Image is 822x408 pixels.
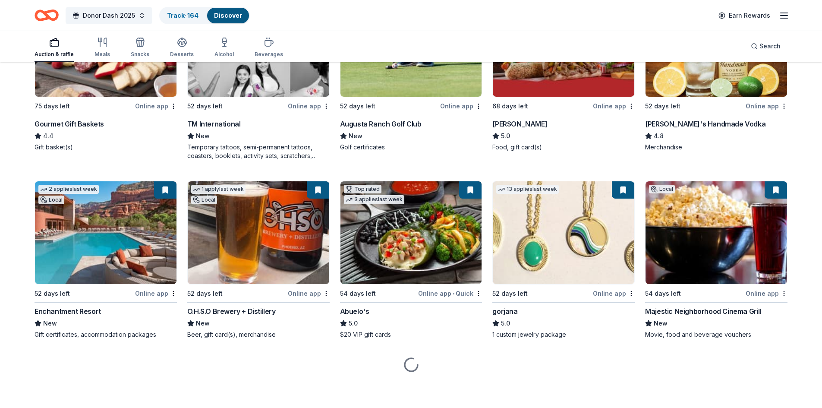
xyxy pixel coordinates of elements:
[214,51,234,58] div: Alcohol
[288,101,330,111] div: Online app
[159,7,250,24] button: Track· 164Discover
[340,143,482,152] div: Golf certificates
[94,34,110,62] button: Meals
[501,318,510,329] span: 5.0
[349,318,358,329] span: 5.0
[131,34,149,62] button: Snacks
[340,330,482,339] div: $20 VIP gift cards
[187,181,330,339] a: Image for O.H.S.O Brewery + Distillery1 applylast weekLocal52 days leftOnline appO.H.S.O Brewery ...
[340,288,376,299] div: 54 days left
[593,288,635,299] div: Online app
[187,101,223,111] div: 52 days left
[492,288,528,299] div: 52 days left
[43,131,54,141] span: 4.4
[492,306,517,316] div: gorjana
[645,306,761,316] div: Majestic Neighborhood Cinema Grill
[35,143,177,152] div: Gift basket(s)
[170,34,194,62] button: Desserts
[35,51,74,58] div: Auction & raffle
[340,306,369,316] div: Abuelo's
[593,101,635,111] div: Online app
[187,119,241,129] div: TM International
[214,12,242,19] a: Discover
[167,12,198,19] a: Track· 164
[654,318,668,329] span: New
[492,181,635,339] a: Image for gorjana13 applieslast week52 days leftOnline appgorjana5.01 custom jewelry package
[649,185,675,193] div: Local
[196,318,210,329] span: New
[35,306,101,316] div: Enchantment Resort
[35,330,177,339] div: Gift certificates, accommodation packages
[418,288,482,299] div: Online app Quick
[645,143,787,152] div: Merchandise
[340,119,422,129] div: Augusta Ranch Golf Club
[645,330,787,339] div: Movie, food and beverage vouchers
[344,195,404,204] div: 3 applies last week
[35,181,176,284] img: Image for Enchantment Resort
[645,119,765,129] div: [PERSON_NAME]'s Handmade Vodka
[131,51,149,58] div: Snacks
[35,288,70,299] div: 52 days left
[440,101,482,111] div: Online app
[344,185,381,193] div: Top rated
[646,181,787,284] img: Image for Majestic Neighborhood Cinema Grill
[744,38,787,55] button: Search
[255,34,283,62] button: Beverages
[654,131,664,141] span: 4.8
[196,131,210,141] span: New
[35,5,59,25] a: Home
[214,34,234,62] button: Alcohol
[340,181,482,284] img: Image for Abuelo's
[187,330,330,339] div: Beer, gift card(s), merchandise
[35,119,104,129] div: Gourmet Gift Baskets
[493,181,634,284] img: Image for gorjana
[187,306,276,316] div: O.H.S.O Brewery + Distillery
[187,143,330,160] div: Temporary tattoos, semi-permanent tattoos, coasters, booklets, activity sets, scratchers, ColorUp...
[191,185,246,194] div: 1 apply last week
[746,101,787,111] div: Online app
[496,185,559,194] div: 13 applies last week
[66,7,152,24] button: Donor Dash 2025
[349,131,362,141] span: New
[35,181,177,339] a: Image for Enchantment Resort 2 applieslast weekLocal52 days leftOnline appEnchantment ResortNewGi...
[340,101,375,111] div: 52 days left
[43,318,57,329] span: New
[191,196,217,204] div: Local
[94,51,110,58] div: Meals
[492,143,635,152] div: Food, gift card(s)
[492,330,635,339] div: 1 custom jewelry package
[492,101,528,111] div: 68 days left
[288,288,330,299] div: Online app
[645,181,787,339] a: Image for Majestic Neighborhood Cinema GrillLocal54 days leftOnline appMajestic Neighborhood Cine...
[135,101,177,111] div: Online app
[645,101,680,111] div: 52 days left
[255,51,283,58] div: Beverages
[501,131,510,141] span: 5.0
[170,51,194,58] div: Desserts
[645,288,681,299] div: 54 days left
[453,290,454,297] span: •
[492,119,547,129] div: [PERSON_NAME]
[340,181,482,339] a: Image for Abuelo's Top rated3 applieslast week54 days leftOnline app•QuickAbuelo's5.0$20 VIP gift...
[38,185,99,194] div: 2 applies last week
[188,181,329,284] img: Image for O.H.S.O Brewery + Distillery
[83,10,135,21] span: Donor Dash 2025
[759,41,781,51] span: Search
[38,196,64,204] div: Local
[187,288,223,299] div: 52 days left
[35,101,70,111] div: 75 days left
[135,288,177,299] div: Online app
[746,288,787,299] div: Online app
[35,34,74,62] button: Auction & raffle
[713,8,775,23] a: Earn Rewards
